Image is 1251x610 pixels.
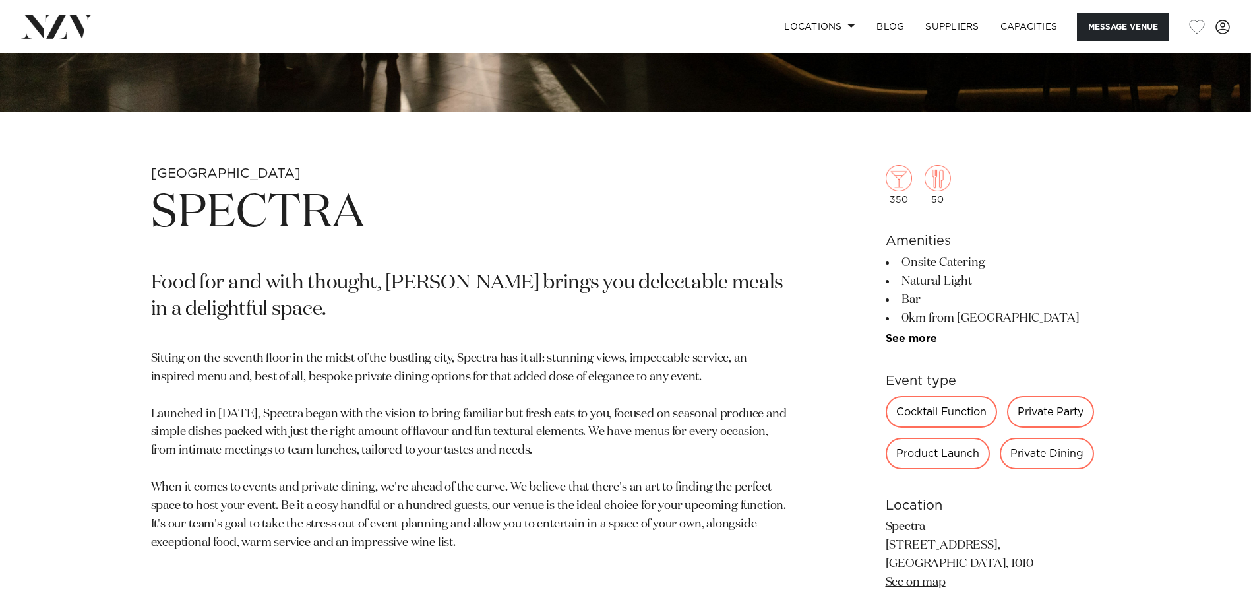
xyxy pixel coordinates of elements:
[915,13,989,41] a: SUPPLIERS
[151,184,792,244] h1: SPECTRA
[925,165,951,191] img: dining.png
[886,496,1101,516] h6: Location
[151,167,301,180] small: [GEOGRAPHIC_DATA]
[886,371,1101,391] h6: Event type
[1007,396,1094,428] div: Private Party
[1077,13,1169,41] button: Message Venue
[886,272,1101,290] li: Natural Light
[990,13,1068,41] a: Capacities
[1000,438,1094,469] div: Private Dining
[886,254,1101,272] li: Onsite Catering
[886,518,1101,592] p: Spectra [STREET_ADDRESS], [GEOGRAPHIC_DATA], 1010
[886,165,912,191] img: cocktail.png
[886,231,1101,251] h6: Amenities
[886,576,946,588] a: See on map
[886,165,912,205] div: 350
[886,438,990,469] div: Product Launch
[925,165,951,205] div: 50
[886,309,1101,327] li: 0km from [GEOGRAPHIC_DATA]
[886,396,997,428] div: Cocktail Function
[774,13,866,41] a: Locations
[21,15,93,38] img: nzv-logo.png
[866,13,915,41] a: BLOG
[151,271,792,323] p: Food for and with thought, [PERSON_NAME] brings you delectable meals in a delightful space.
[886,290,1101,309] li: Bar
[151,350,792,553] p: Sitting on the seventh floor in the midst of the bustling city, Spectra has it all: stunning view...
